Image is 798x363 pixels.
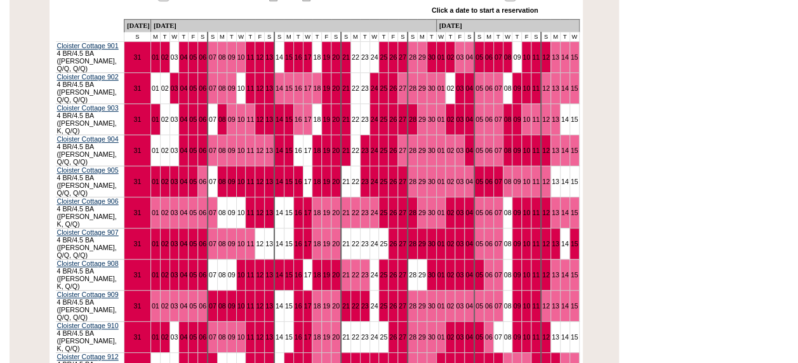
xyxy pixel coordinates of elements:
a: 21 [342,147,350,154]
a: 15 [571,53,578,61]
a: 26 [389,271,397,279]
a: 26 [389,178,397,185]
a: 05 [475,115,483,123]
a: 11 [246,53,254,61]
a: 26 [389,84,397,92]
a: 09 [513,178,521,185]
a: 02 [446,209,454,216]
a: 21 [342,271,350,279]
a: Cloister Cottage 903 [57,104,119,112]
a: 12 [542,53,550,61]
a: 10 [522,147,530,154]
a: 19 [323,209,330,216]
a: 15 [571,147,578,154]
a: 20 [332,115,340,123]
a: 08 [218,53,226,61]
a: 12 [542,84,550,92]
a: 03 [456,53,463,61]
a: 06 [199,240,206,247]
a: 06 [485,209,493,216]
a: 17 [304,53,312,61]
a: 13 [265,115,273,123]
a: 05 [189,84,197,92]
a: 19 [323,53,330,61]
a: 12 [256,115,263,123]
a: 13 [265,84,273,92]
a: 09 [513,147,521,154]
a: 25 [380,115,387,123]
a: 06 [199,115,206,123]
a: 30 [428,115,436,123]
a: 28 [409,147,416,154]
a: 10 [522,178,530,185]
a: 11 [246,209,254,216]
a: 13 [265,178,273,185]
a: 10 [237,115,245,123]
a: 15 [285,271,293,279]
a: 20 [332,147,340,154]
a: 15 [285,53,293,61]
a: 08 [504,147,512,154]
a: 11 [532,209,540,216]
a: 01 [437,240,445,247]
a: 05 [475,147,483,154]
a: 26 [389,53,397,61]
a: 30 [428,240,436,247]
a: 21 [342,53,350,61]
a: Cloister Cottage 905 [57,166,119,174]
a: 24 [371,115,378,123]
a: 01 [152,178,159,185]
a: 03 [456,147,463,154]
a: 31 [133,147,141,154]
a: 23 [361,271,369,279]
a: 01 [437,53,445,61]
a: 30 [428,147,436,154]
a: 28 [409,84,416,92]
a: 02 [161,209,169,216]
a: 11 [532,84,540,92]
a: 05 [189,209,197,216]
a: 16 [295,209,302,216]
a: 24 [371,178,378,185]
a: 09 [228,178,236,185]
a: 05 [475,84,483,92]
a: 25 [380,84,387,92]
a: 03 [171,240,178,247]
a: 07 [209,240,216,247]
a: 10 [237,271,245,279]
a: 11 [246,84,254,92]
a: 29 [418,240,426,247]
a: Cloister Cottage 907 [57,228,119,236]
a: 24 [371,84,378,92]
a: 12 [256,271,263,279]
a: 13 [552,115,559,123]
a: 24 [371,147,378,154]
a: 05 [189,271,197,279]
a: 08 [218,115,226,123]
a: 15 [571,84,578,92]
a: 04 [180,178,187,185]
a: 29 [418,147,426,154]
a: 20 [332,84,340,92]
a: 03 [456,240,463,247]
a: 26 [389,115,397,123]
a: 01 [152,209,159,216]
a: 05 [475,53,483,61]
a: 02 [446,240,454,247]
a: 04 [180,147,187,154]
a: 27 [399,240,406,247]
a: 19 [323,178,330,185]
a: 10 [237,53,245,61]
a: 29 [418,53,426,61]
a: 15 [285,84,293,92]
a: 04 [465,147,473,154]
a: 13 [552,209,559,216]
a: 05 [189,178,197,185]
a: 11 [246,115,254,123]
a: 14 [561,209,569,216]
a: 11 [246,178,254,185]
a: 28 [409,53,416,61]
a: 10 [237,240,245,247]
a: 17 [304,115,312,123]
a: 08 [218,178,226,185]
